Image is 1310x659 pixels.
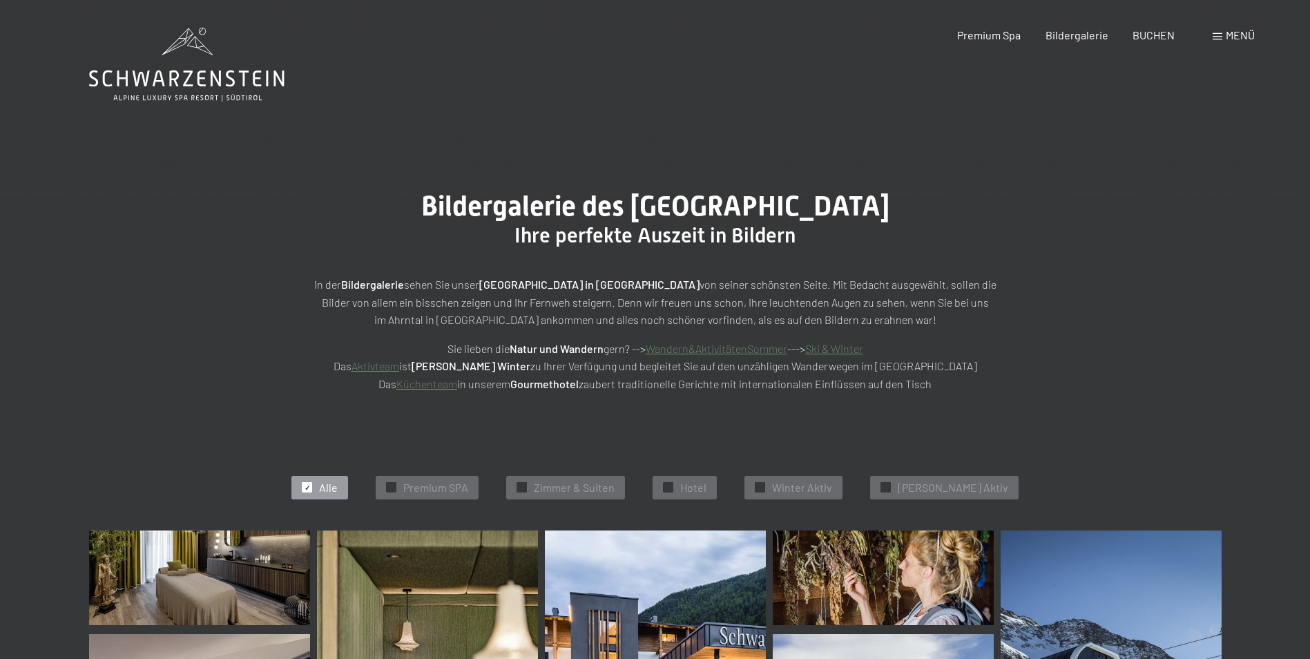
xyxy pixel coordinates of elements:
[305,483,310,493] span: ✓
[1046,28,1108,41] a: Bildergalerie
[396,377,457,390] a: Küchenteam
[957,28,1021,41] a: Premium Spa
[389,483,394,493] span: ✓
[1226,28,1255,41] span: Menü
[351,359,399,372] a: Aktivteam
[898,480,1008,495] span: [PERSON_NAME] Aktiv
[1133,28,1175,41] a: BUCHEN
[666,483,671,493] span: ✓
[421,190,889,222] span: Bildergalerie des [GEOGRAPHIC_DATA]
[772,480,832,495] span: Winter Aktiv
[479,278,700,291] strong: [GEOGRAPHIC_DATA] in [GEOGRAPHIC_DATA]
[310,276,1001,329] p: In der sehen Sie unser von seiner schönsten Seite. Mit Bedacht ausgewählt, sollen die Bilder von ...
[514,223,796,247] span: Ihre perfekte Auszeit in Bildern
[510,342,604,355] strong: Natur und Wandern
[319,480,338,495] span: Alle
[883,483,889,493] span: ✓
[519,483,525,493] span: ✓
[403,480,468,495] span: Premium SPA
[534,480,615,495] span: Zimmer & Suiten
[758,483,763,493] span: ✓
[773,531,994,625] img: Bildergalerie
[412,359,530,372] strong: [PERSON_NAME] Winter
[89,531,310,625] img: Bildergalerie
[680,480,706,495] span: Hotel
[646,342,787,355] a: Wandern&AktivitätenSommer
[805,342,863,355] a: Ski & Winter
[341,278,404,291] strong: Bildergalerie
[510,377,579,390] strong: Gourmethotel
[310,340,1001,393] p: Sie lieben die gern? --> ---> Das ist zu Ihrer Verfügung und begleitet Sie auf den unzähligen Wan...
